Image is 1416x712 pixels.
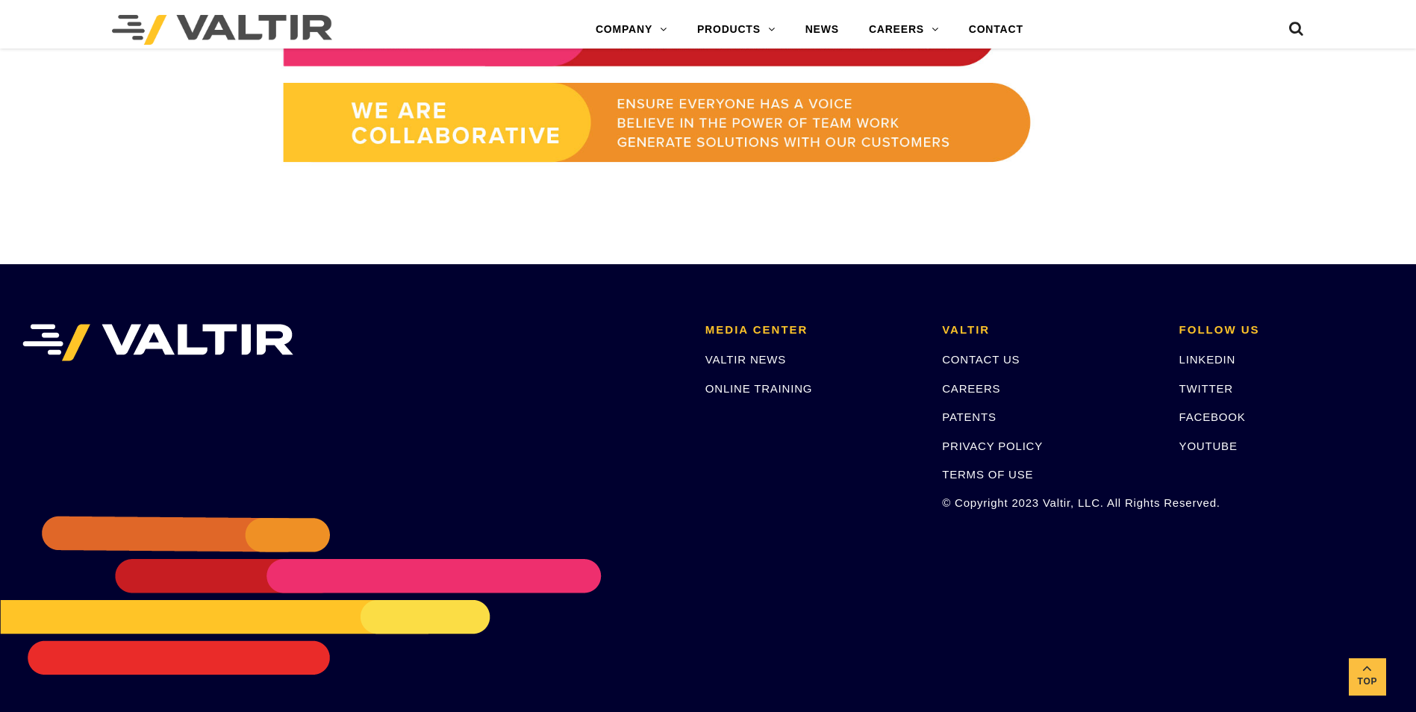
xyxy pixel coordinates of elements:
[1179,440,1238,452] a: YOUTUBE
[1179,324,1394,337] h2: FOLLOW US
[942,494,1156,511] p: © Copyright 2023 Valtir, LLC. All Rights Reserved.
[942,324,1156,337] h2: VALTIR
[705,324,920,337] h2: MEDIA CENTER
[1179,353,1236,366] a: LINKEDIN
[942,410,996,423] a: PATENTS
[1179,382,1233,395] a: TWITTER
[112,15,332,45] img: Valtir
[942,468,1033,481] a: TERMS OF USE
[705,353,786,366] a: VALTIR NEWS
[705,382,812,395] a: ONLINE TRAINING
[22,324,293,361] img: VALTIR
[854,15,954,45] a: CAREERS
[942,353,1020,366] a: CONTACT US
[682,15,790,45] a: PRODUCTS
[790,15,854,45] a: NEWS
[942,382,1000,395] a: CAREERS
[581,15,682,45] a: COMPANY
[954,15,1038,45] a: CONTACT
[1349,658,1386,696] a: Top
[1349,673,1386,690] span: Top
[1179,410,1246,423] a: FACEBOOK
[942,440,1043,452] a: PRIVACY POLICY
